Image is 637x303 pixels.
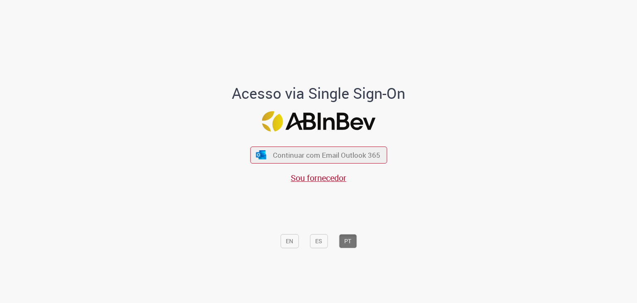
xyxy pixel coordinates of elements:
[262,111,375,132] img: Logo ABInBev
[310,234,328,248] button: ES
[255,151,267,159] img: ícone Azure/Microsoft 360
[250,147,387,164] button: ícone Azure/Microsoft 360 Continuar com Email Outlook 365
[280,234,299,248] button: EN
[204,85,434,102] h1: Acesso via Single Sign-On
[273,150,380,160] span: Continuar com Email Outlook 365
[291,172,346,183] a: Sou fornecedor
[339,234,357,248] button: PT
